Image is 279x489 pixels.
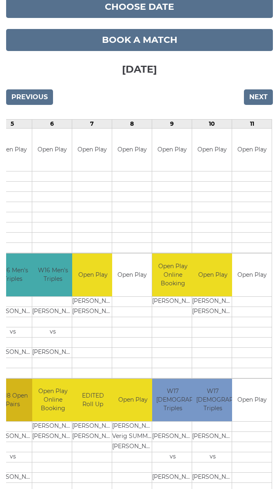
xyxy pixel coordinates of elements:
[232,379,272,422] td: Open Play
[232,119,272,128] td: 11
[32,307,73,317] td: [PERSON_NAME]
[6,89,53,105] input: Previous
[72,422,113,432] td: [PERSON_NAME]
[232,129,272,171] td: Open Play
[192,473,233,483] td: [PERSON_NAME]
[72,119,112,128] td: 7
[152,432,193,442] td: [PERSON_NAME]
[6,29,273,51] a: Book a match
[152,473,193,483] td: [PERSON_NAME]
[112,253,152,296] td: Open Play
[72,432,113,442] td: [PERSON_NAME]
[32,129,72,171] td: Open Play
[192,129,232,171] td: Open Play
[32,347,73,358] td: [PERSON_NAME]
[192,379,233,422] td: W17 [DEMOGRAPHIC_DATA] Triples
[32,327,73,337] td: vs
[32,119,72,128] td: 6
[192,307,233,317] td: [PERSON_NAME]
[232,253,272,296] td: Open Play
[112,442,153,452] td: [PERSON_NAME]
[192,432,233,442] td: [PERSON_NAME]
[192,452,233,462] td: vs
[72,253,113,296] td: Open Play
[112,129,152,171] td: Open Play
[32,379,73,422] td: Open Play Online Booking
[152,296,193,307] td: [PERSON_NAME]
[192,119,232,128] td: 10
[152,253,193,296] td: Open Play Online Booking
[152,452,193,462] td: vs
[32,422,73,432] td: [PERSON_NAME]
[72,296,113,307] td: [PERSON_NAME]
[32,432,73,442] td: [PERSON_NAME]
[112,432,153,442] td: Verig SUMMERFIELD
[112,379,153,422] td: Open Play
[152,129,192,171] td: Open Play
[72,129,112,171] td: Open Play
[192,253,233,296] td: Open Play
[192,296,233,307] td: [PERSON_NAME]
[6,51,273,85] h3: [DATE]
[32,253,73,296] td: W16 Men's Triples
[72,379,113,422] td: EDITED Roll Up
[112,119,152,128] td: 8
[152,119,192,128] td: 9
[112,422,153,432] td: [PERSON_NAME]
[72,307,113,317] td: [PERSON_NAME]
[244,89,273,105] input: Next
[152,379,193,422] td: W17 [DEMOGRAPHIC_DATA] Triples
